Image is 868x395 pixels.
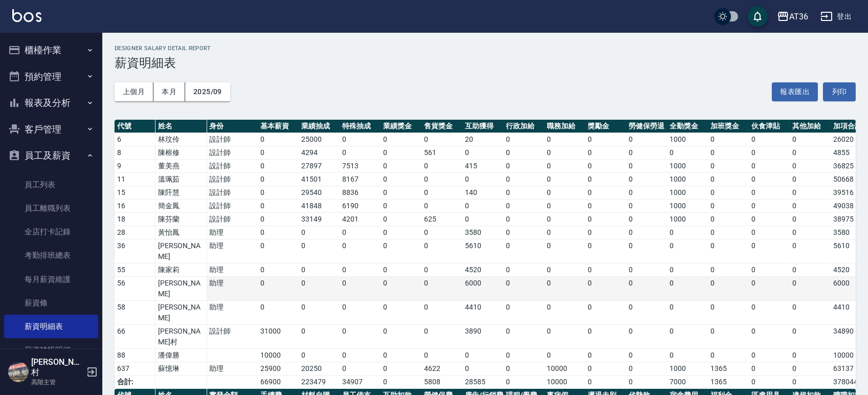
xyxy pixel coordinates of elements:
[299,226,340,239] td: 0
[667,325,708,349] td: 0
[667,213,708,226] td: 1000
[544,200,585,213] td: 0
[381,301,421,325] td: 0
[585,186,626,200] td: 0
[462,349,503,362] td: 0
[421,277,462,301] td: 0
[4,220,98,244] a: 全店打卡記錄
[421,160,462,173] td: 0
[462,133,503,146] td: 20
[544,173,585,186] td: 0
[544,349,585,362] td: 0
[503,325,544,349] td: 0
[708,213,749,226] td: 0
[503,146,544,160] td: 0
[503,264,544,277] td: 0
[299,133,340,146] td: 25000
[667,146,708,160] td: 0
[115,133,155,146] td: 6
[207,325,258,349] td: 設計師
[421,213,462,226] td: 625
[258,186,299,200] td: 0
[462,120,503,133] th: 互助獲得
[155,213,207,226] td: 陳芬蘭
[462,226,503,239] td: 3580
[31,378,83,387] p: 高階主管
[708,239,749,264] td: 0
[381,239,421,264] td: 0
[544,277,585,301] td: 0
[585,213,626,226] td: 0
[626,213,667,226] td: 0
[340,186,381,200] td: 8836
[155,146,207,160] td: 陳榕修
[462,146,503,160] td: 0
[381,349,421,362] td: 0
[207,133,258,146] td: 設計師
[544,264,585,277] td: 0
[585,160,626,173] td: 0
[749,301,790,325] td: 0
[462,213,503,226] td: 0
[585,239,626,264] td: 0
[626,186,667,200] td: 0
[207,277,258,301] td: 助理
[299,200,340,213] td: 41848
[667,133,708,146] td: 1000
[207,186,258,200] td: 設計師
[115,45,856,52] h2: Designer Salary Detail Report
[585,133,626,146] td: 0
[585,146,626,160] td: 0
[115,362,155,376] td: 637
[585,200,626,213] td: 0
[115,226,155,239] td: 28
[667,200,708,213] td: 1000
[667,264,708,277] td: 0
[790,277,831,301] td: 0
[503,277,544,301] td: 0
[340,173,381,186] td: 8167
[626,200,667,213] td: 0
[299,160,340,173] td: 27897
[207,146,258,160] td: 設計師
[4,63,98,90] button: 預約管理
[12,9,41,22] img: Logo
[790,349,831,362] td: 0
[4,37,98,63] button: 櫃檯作業
[258,200,299,213] td: 0
[421,186,462,200] td: 0
[299,264,340,277] td: 0
[544,226,585,239] td: 0
[789,10,808,23] div: AT36
[544,160,585,173] td: 0
[626,120,667,133] th: 勞健保勞退
[115,301,155,325] td: 58
[708,120,749,133] th: 加班獎金
[585,264,626,277] td: 0
[4,142,98,169] button: 員工及薪資
[207,264,258,277] td: 助理
[708,277,749,301] td: 0
[708,173,749,186] td: 0
[544,325,585,349] td: 0
[4,196,98,220] a: 員工離職列表
[667,186,708,200] td: 1000
[207,239,258,264] td: 助理
[381,277,421,301] td: 0
[421,200,462,213] td: 0
[626,133,667,146] td: 0
[4,244,98,267] a: 考勤排班總表
[790,301,831,325] td: 0
[747,6,768,27] button: save
[207,213,258,226] td: 設計師
[421,146,462,160] td: 561
[790,325,831,349] td: 0
[381,146,421,160] td: 0
[340,349,381,362] td: 0
[155,301,207,325] td: [PERSON_NAME]
[749,277,790,301] td: 0
[421,349,462,362] td: 0
[207,160,258,173] td: 設計師
[462,160,503,173] td: 415
[381,173,421,186] td: 0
